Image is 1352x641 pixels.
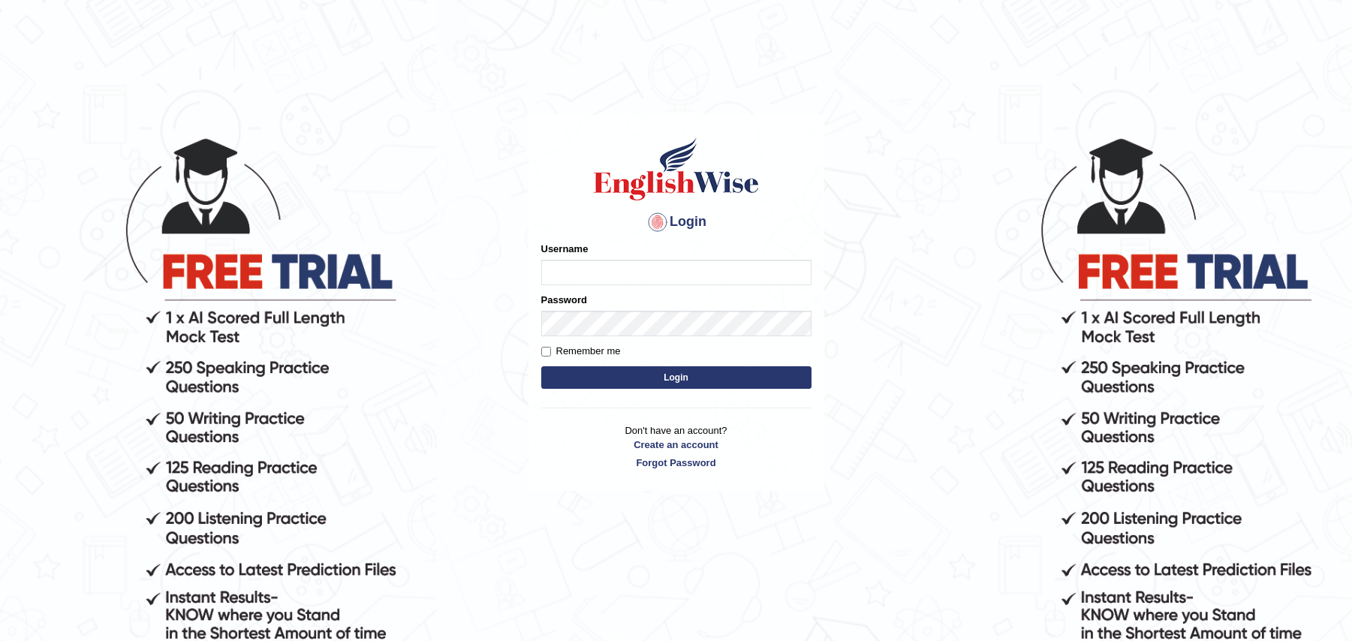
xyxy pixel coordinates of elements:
[541,242,589,256] label: Username
[541,347,551,357] input: Remember me
[541,423,812,470] p: Don't have an account?
[541,293,587,307] label: Password
[591,135,762,203] img: Logo of English Wise sign in for intelligent practice with AI
[541,210,812,234] h4: Login
[541,366,812,389] button: Login
[541,344,621,359] label: Remember me
[541,456,812,470] a: Forgot Password
[541,438,812,452] a: Create an account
